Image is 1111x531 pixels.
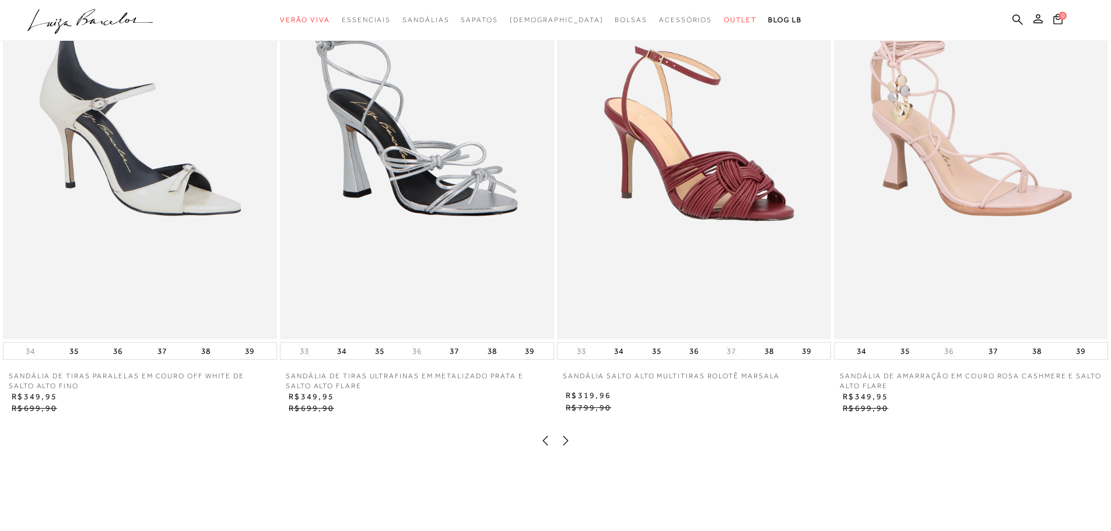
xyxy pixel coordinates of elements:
[280,16,330,24] span: Verão Viva
[1059,12,1067,20] span: 0
[723,346,740,357] button: 37
[768,16,802,24] span: BLOG LB
[446,343,462,359] button: 37
[510,9,604,31] a: noSubCategoriesText
[611,343,627,359] button: 34
[3,371,277,391] a: SANDÁLIA DE TIRAS PARALELAS EM COURO OFF WHITE DE SALTO ALTO FINO
[985,343,1001,359] button: 37
[510,16,604,24] span: [DEMOGRAPHIC_DATA]
[461,9,497,31] a: categoryNavScreenReaderText
[409,346,425,357] button: 36
[1050,13,1066,29] button: 0
[761,343,777,359] button: 38
[241,343,258,359] button: 39
[649,343,665,359] button: 35
[659,9,712,31] a: categoryNavScreenReaderText
[566,391,611,400] span: R$319,96
[897,343,913,359] button: 35
[615,16,647,24] span: Bolsas
[659,16,712,24] span: Acessórios
[66,343,82,359] button: 35
[110,343,126,359] button: 36
[843,403,888,413] span: R$699,90
[289,392,334,401] span: R$349,95
[768,9,802,31] a: BLOG LB
[371,343,388,359] button: 35
[342,16,391,24] span: Essenciais
[557,371,786,390] a: SANDÁLIA SALTO ALTO MULTITIRAS ROLOTÊ MARSALA
[334,343,350,359] button: 34
[12,392,57,401] span: R$349,95
[834,371,1108,391] a: SANDÁLIA DE AMARRAÇÃO EM COURO ROSA CASHMERE E SALTO ALTO FLARE
[686,343,702,359] button: 36
[12,403,57,413] span: R$699,90
[154,343,170,359] button: 37
[853,343,870,359] button: 34
[289,403,334,413] span: R$699,90
[280,9,330,31] a: categoryNavScreenReaderText
[1073,343,1089,359] button: 39
[573,346,590,357] button: 33
[484,343,500,359] button: 38
[724,9,756,31] a: categoryNavScreenReaderText
[798,343,815,359] button: 39
[402,9,449,31] a: categoryNavScreenReaderText
[22,346,38,357] button: 34
[724,16,756,24] span: Outlet
[843,392,888,401] span: R$349,95
[566,403,611,412] span: R$799,90
[296,346,313,357] button: 33
[461,16,497,24] span: Sapatos
[198,343,214,359] button: 38
[402,16,449,24] span: Sandálias
[615,9,647,31] a: categoryNavScreenReaderText
[1029,343,1045,359] button: 38
[521,343,538,359] button: 39
[280,371,554,391] a: SANDÁLIA DE TIRAS ULTRAFINAS EM METALIZADO PRATA E SALTO ALTO FLARE
[941,346,957,357] button: 36
[342,9,391,31] a: categoryNavScreenReaderText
